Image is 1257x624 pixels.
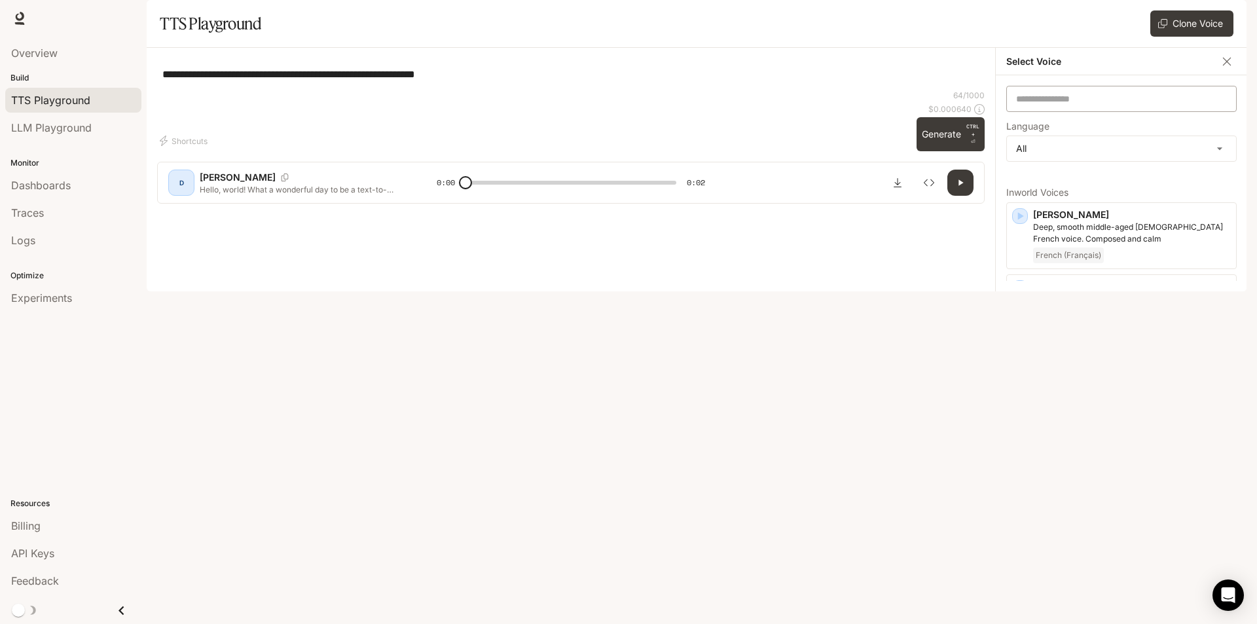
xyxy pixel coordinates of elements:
[916,170,942,196] button: Inspect
[276,174,294,181] button: Copy Voice ID
[1006,188,1237,197] p: Inworld Voices
[1006,122,1049,131] p: Language
[917,117,985,151] button: GenerateCTRL +⏎
[884,170,911,196] button: Download audio
[200,171,276,184] p: [PERSON_NAME]
[953,90,985,101] p: 64 / 1000
[966,122,979,146] p: ⏎
[160,10,261,37] h1: TTS Playground
[200,184,405,195] p: Hello, world! What a wonderful day to be a text-to-speech model!
[687,176,705,189] span: 0:02
[1033,280,1231,293] p: [PERSON_NAME]
[1033,248,1104,263] span: French (Français)
[1033,208,1231,221] p: [PERSON_NAME]
[157,130,213,151] button: Shortcuts
[171,172,192,193] div: D
[1007,136,1236,161] div: All
[1033,221,1231,245] p: Deep, smooth middle-aged male French voice. Composed and calm
[1212,579,1244,611] div: Open Intercom Messenger
[1150,10,1233,37] button: Clone Voice
[966,122,979,138] p: CTRL +
[437,176,455,189] span: 0:00
[928,103,972,115] p: $ 0.000640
